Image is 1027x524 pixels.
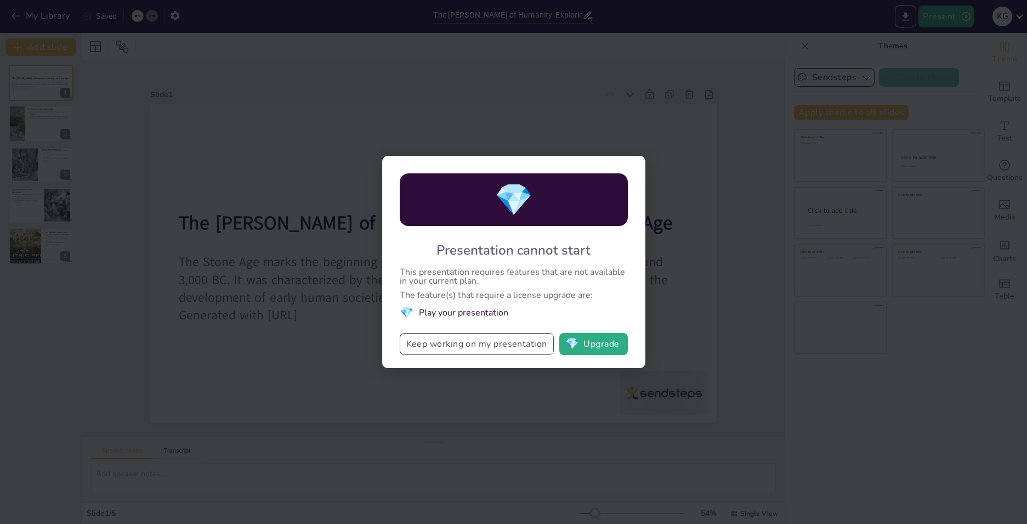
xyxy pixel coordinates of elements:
[400,333,554,355] button: Keep working on my presentation
[400,305,628,320] li: Play your presentation
[559,333,628,355] button: diamondUpgrade
[400,268,628,285] div: This presentation requires features that are not available in your current plan.
[495,179,533,221] span: diamond
[565,339,579,350] span: diamond
[436,241,591,259] div: Presentation cannot start
[400,291,628,300] div: The feature(s) that require a license upgrade are:
[400,305,413,320] span: diamond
